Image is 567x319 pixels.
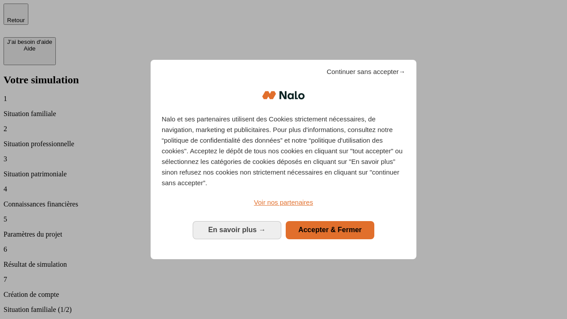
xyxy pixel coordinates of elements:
img: Logo [262,82,305,109]
button: Accepter & Fermer: Accepter notre traitement des données et fermer [286,221,374,239]
a: Voir nos partenaires [162,197,405,208]
button: En savoir plus: Configurer vos consentements [193,221,281,239]
span: Voir nos partenaires [254,198,313,206]
span: En savoir plus → [208,226,266,233]
span: Accepter & Fermer [298,226,361,233]
div: Bienvenue chez Nalo Gestion du consentement [151,60,416,259]
p: Nalo et ses partenaires utilisent des Cookies strictement nécessaires, de navigation, marketing e... [162,114,405,188]
span: Continuer sans accepter→ [326,66,405,77]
